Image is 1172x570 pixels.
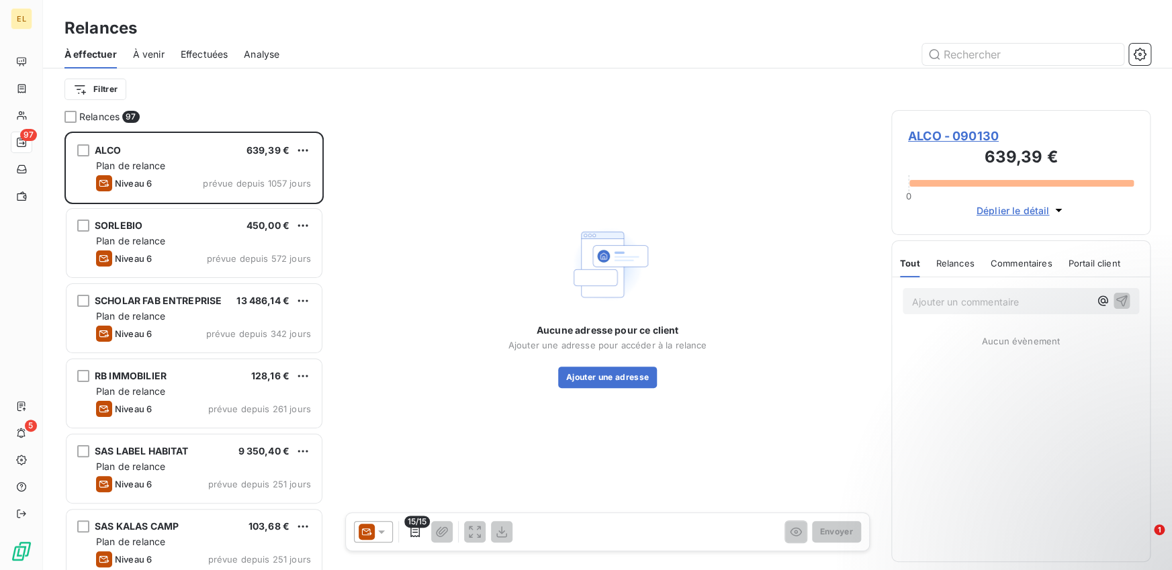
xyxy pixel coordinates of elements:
span: 1 [1154,524,1165,535]
span: 97 [122,111,139,123]
span: 128,16 € [251,370,289,381]
span: 97 [20,129,37,141]
span: Niveau 6 [115,178,152,189]
span: Plan de relance [96,160,165,171]
span: prévue depuis 342 jours [206,328,311,339]
span: prévue depuis 251 jours [208,479,311,489]
img: Logo LeanPay [11,540,32,562]
a: 97 [11,132,32,153]
span: Portail client [1068,258,1120,269]
span: Plan de relance [96,385,165,397]
span: prévue depuis 261 jours [208,403,311,414]
span: Plan de relance [96,310,165,322]
span: Aucun évènement [982,336,1060,346]
button: Filtrer [64,79,126,100]
span: 15/15 [404,516,431,528]
span: Relances [936,258,974,269]
button: Ajouter une adresse [558,367,657,388]
span: Plan de relance [96,235,165,246]
h3: 639,39 € [908,145,1134,172]
iframe: Intercom live chat [1126,524,1159,557]
span: Ajouter une adresse pour accéder à la relance [508,340,707,350]
span: 5 [25,420,37,432]
span: Déplier le détail [977,203,1050,218]
span: Tout [900,258,920,269]
div: grid [64,132,324,570]
span: Niveau 6 [115,328,152,339]
input: Rechercher [922,44,1124,65]
span: Niveau 6 [115,253,152,264]
span: Plan de relance [96,461,165,472]
span: Niveau 6 [115,554,152,565]
span: SAS KALAS CAMP [95,520,179,532]
span: Analyse [244,48,279,61]
span: prévue depuis 572 jours [207,253,311,264]
button: Déplier le détail [973,203,1070,218]
img: Empty state [565,222,651,307]
span: 0 [906,191,911,201]
span: 103,68 € [249,520,289,532]
span: ALCO - 090130 [908,127,1134,145]
span: Niveau 6 [115,479,152,489]
span: SCHOLAR FAB ENTREPRISE [95,295,222,306]
span: prévue depuis 1057 jours [203,178,311,189]
span: prévue depuis 251 jours [208,554,311,565]
span: RB IMMOBILIER [95,370,167,381]
h3: Relances [64,16,137,40]
span: Plan de relance [96,536,165,547]
span: 639,39 € [246,144,289,156]
span: SORLEBIO [95,220,142,231]
iframe: Intercom notifications message [903,440,1172,534]
button: Envoyer [812,521,861,542]
span: 9 350,40 € [238,445,290,457]
span: Commentaires [991,258,1052,269]
span: 13 486,14 € [236,295,289,306]
span: ALCO [95,144,122,156]
span: À effectuer [64,48,117,61]
span: Effectuées [181,48,228,61]
div: EL [11,8,32,30]
span: À venir [133,48,165,61]
span: Relances [79,110,120,124]
span: Aucune adresse pour ce client [537,324,678,337]
span: SAS LABEL HABITAT [95,445,189,457]
span: Niveau 6 [115,403,152,414]
span: 450,00 € [246,220,289,231]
